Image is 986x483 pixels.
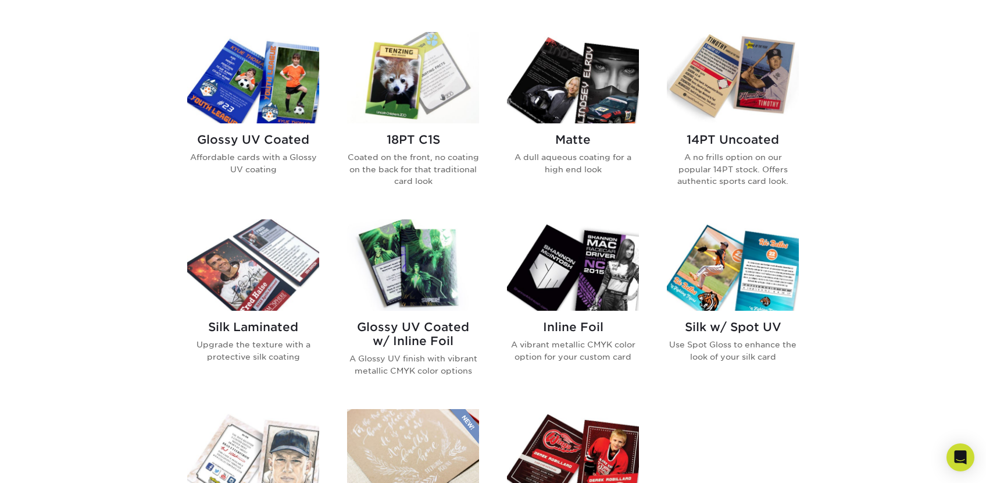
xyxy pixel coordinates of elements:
div: Open Intercom Messenger [946,443,974,471]
h2: Glossy UV Coated w/ Inline Foil [347,320,479,348]
a: Glossy UV Coated w/ Inline Foil Trading Cards Glossy UV Coated w/ Inline Foil A Glossy UV finish ... [347,219,479,395]
img: 18PT C1S Trading Cards [347,32,479,123]
h2: Inline Foil [507,320,639,334]
p: Use Spot Gloss to enhance the look of your silk card [667,339,799,363]
a: Inline Foil Trading Cards Inline Foil A vibrant metallic CMYK color option for your custom card [507,219,639,395]
p: A no frills option on our popular 14PT stock. Offers authentic sports card look. [667,151,799,187]
a: 14PT Uncoated Trading Cards 14PT Uncoated A no frills option on our popular 14PT stock. Offers au... [667,32,799,205]
p: A vibrant metallic CMYK color option for your custom card [507,339,639,363]
h2: Silk Laminated [187,320,319,334]
p: Affordable cards with a Glossy UV coating [187,151,319,175]
h2: 18PT C1S [347,133,479,147]
p: A dull aqueous coating for a high end look [507,151,639,175]
p: Upgrade the texture with a protective silk coating [187,339,319,363]
a: Silk Laminated Trading Cards Silk Laminated Upgrade the texture with a protective silk coating [187,219,319,395]
p: Coated on the front, no coating on the back for that traditional card look [347,151,479,187]
a: Glossy UV Coated Trading Cards Glossy UV Coated Affordable cards with a Glossy UV coating [187,32,319,205]
img: 14PT Uncoated Trading Cards [667,32,799,123]
h2: Glossy UV Coated [187,133,319,147]
a: Matte Trading Cards Matte A dull aqueous coating for a high end look [507,32,639,205]
h2: Matte [507,133,639,147]
img: Silk w/ Spot UV Trading Cards [667,219,799,311]
img: Matte Trading Cards [507,32,639,123]
h2: Silk w/ Spot UV [667,320,799,334]
p: A Glossy UV finish with vibrant metallic CMYK color options [347,353,479,377]
img: New Product [450,409,479,444]
img: Glossy UV Coated Trading Cards [187,32,319,123]
img: Silk Laminated Trading Cards [187,219,319,311]
h2: 14PT Uncoated [667,133,799,147]
a: 18PT C1S Trading Cards 18PT C1S Coated on the front, no coating on the back for that traditional ... [347,32,479,205]
a: Silk w/ Spot UV Trading Cards Silk w/ Spot UV Use Spot Gloss to enhance the look of your silk card [667,219,799,395]
img: Inline Foil Trading Cards [507,219,639,311]
img: Glossy UV Coated w/ Inline Foil Trading Cards [347,219,479,311]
